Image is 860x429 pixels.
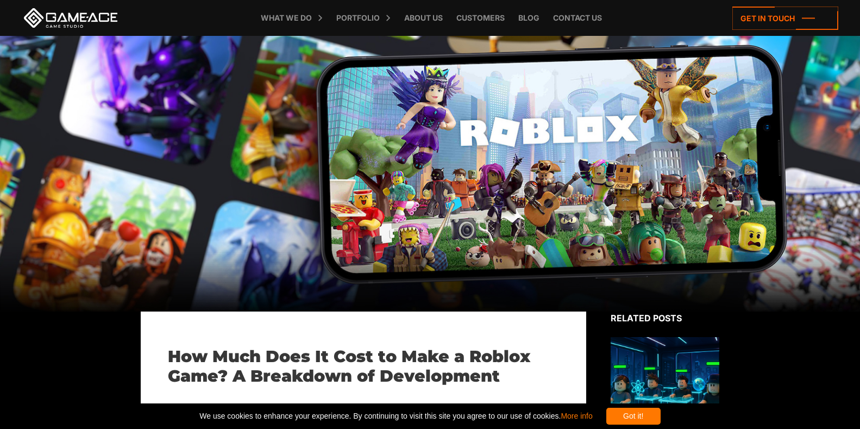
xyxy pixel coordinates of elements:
[168,347,559,386] h1: How Much Does It Cost to Make a Roblox Game? A Breakdown of Development
[611,312,719,325] div: Related posts
[606,408,661,425] div: Got it!
[561,412,592,420] a: More info
[732,7,838,30] a: Get in touch
[199,408,592,425] span: We use cookies to enhance your experience. By continuing to visit this site you agree to our use ...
